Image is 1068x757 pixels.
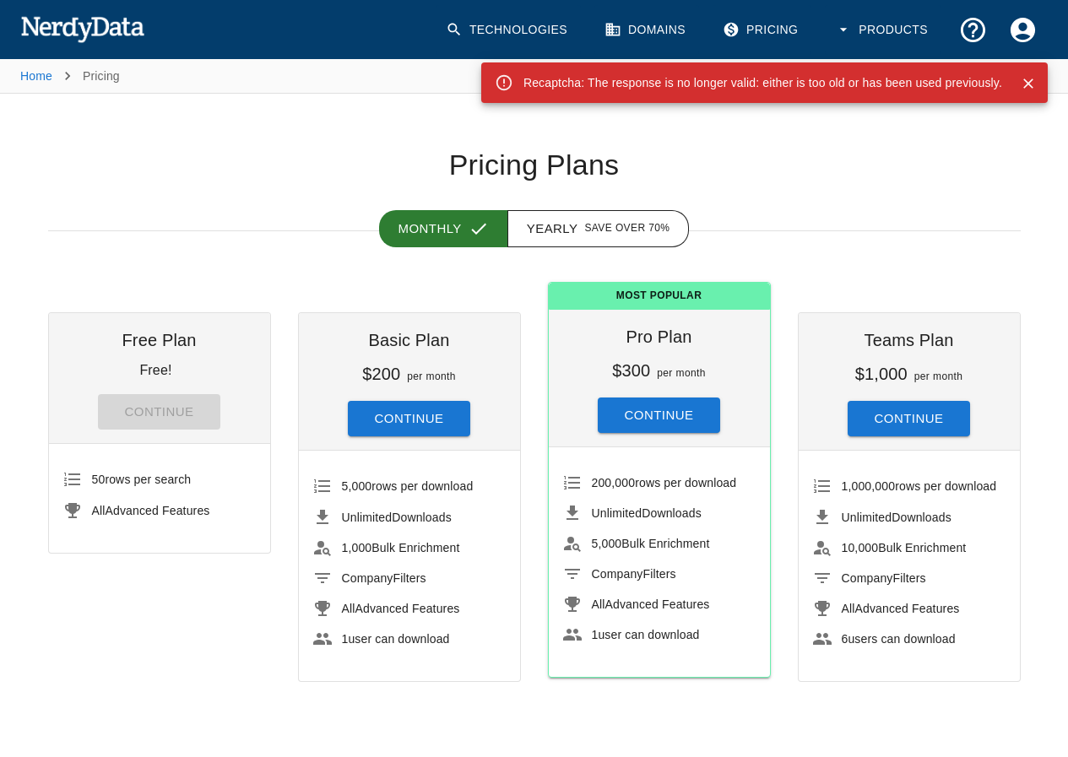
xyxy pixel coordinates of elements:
[62,327,257,354] h6: Free Plan
[362,365,400,383] h6: $200
[842,511,892,524] span: Unlimited
[342,571,426,585] span: Filters
[842,479,997,493] span: rows per download
[594,5,699,55] a: Domains
[914,370,963,382] span: per month
[342,602,460,615] span: Advanced Features
[312,327,507,354] h6: Basic Plan
[842,571,926,585] span: Filters
[507,210,690,247] button: Yearly Save over 70%
[842,632,956,646] span: users can download
[83,68,120,84] p: Pricing
[523,68,1002,98] div: Recaptcha: The response is no longer valid: either is too old or has been used previously.
[657,367,706,379] span: per month
[592,567,676,581] span: Filters
[592,597,710,611] span: Advanced Features
[842,602,960,615] span: Advanced Features
[842,511,951,524] span: Downloads
[592,476,737,489] span: rows per download
[592,567,643,581] span: Company
[342,541,460,554] span: Bulk Enrichment
[713,5,811,55] a: Pricing
[842,571,893,585] span: Company
[348,401,471,436] button: Continue
[842,602,855,615] span: All
[20,12,144,46] img: NerdyData.com
[20,59,120,93] nav: breadcrumb
[92,473,192,486] span: rows per search
[842,632,848,646] span: 6
[1016,71,1041,96] button: Close
[342,602,355,615] span: All
[342,541,372,554] span: 1,000
[984,637,1048,701] iframe: Drift Widget Chat Controller
[842,541,879,554] span: 10,000
[592,537,710,550] span: Bulk Enrichment
[342,632,450,646] span: user can download
[48,148,1021,183] h1: Pricing Plans
[825,5,941,55] button: Products
[342,479,474,493] span: rows per download
[92,504,210,517] span: Advanced Features
[855,365,908,383] h6: $1,000
[842,541,967,554] span: Bulk Enrichment
[342,479,372,493] span: 5,000
[948,5,998,55] button: Support and Documentation
[592,506,702,520] span: Downloads
[592,597,605,611] span: All
[436,5,581,55] a: Technologies
[584,220,670,237] span: Save over 70%
[92,473,106,486] span: 50
[612,361,650,380] h6: $300
[592,506,642,520] span: Unlimited
[342,571,393,585] span: Company
[848,401,971,436] button: Continue
[998,5,1048,55] button: Account Settings
[592,537,622,550] span: 5,000
[592,628,700,641] span: user can download
[342,511,452,524] span: Downloads
[407,370,456,382] span: per month
[92,504,106,517] span: All
[342,632,349,646] span: 1
[342,511,393,524] span: Unlimited
[139,363,171,377] p: Free!
[598,397,721,433] button: Continue
[592,476,636,489] span: 200,000
[20,69,52,83] a: Home
[592,628,599,641] span: 1
[842,479,896,493] span: 1,000,000
[562,323,756,350] h6: Pro Plan
[379,210,508,247] button: Monthly
[549,283,770,310] span: Most Popular
[812,327,1006,354] h6: Teams Plan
